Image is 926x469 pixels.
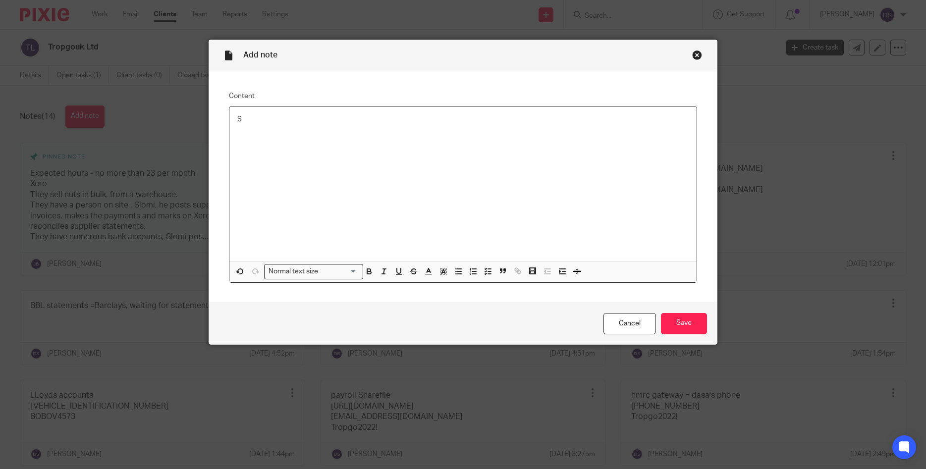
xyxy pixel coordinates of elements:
input: Save [661,313,707,334]
span: Add note [243,51,277,59]
div: Search for option [264,264,363,279]
div: Close this dialog window [692,50,702,60]
a: Cancel [603,313,656,334]
label: Content [229,91,698,101]
p: S [237,114,689,124]
input: Search for option [321,266,357,277]
span: Normal text size [267,266,321,277]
